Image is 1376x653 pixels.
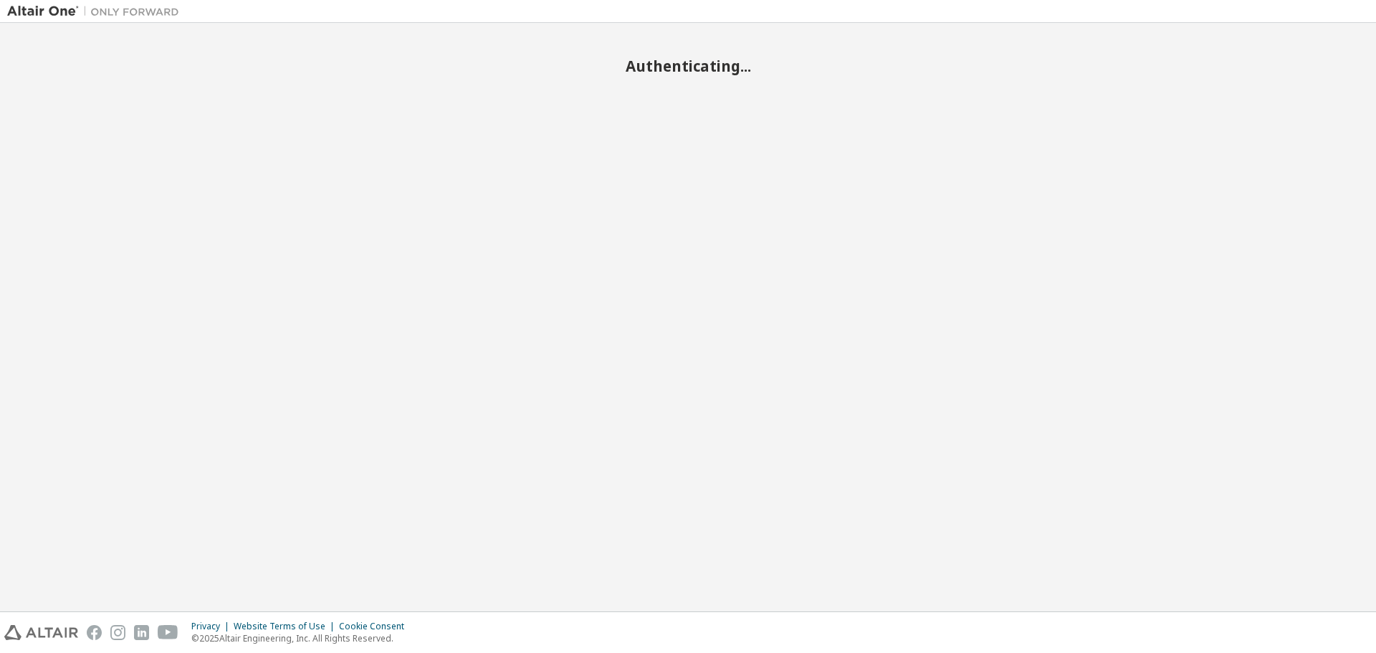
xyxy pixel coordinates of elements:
img: youtube.svg [158,625,178,640]
div: Privacy [191,621,234,632]
img: altair_logo.svg [4,625,78,640]
p: © 2025 Altair Engineering, Inc. All Rights Reserved. [191,632,413,644]
img: instagram.svg [110,625,125,640]
img: facebook.svg [87,625,102,640]
img: Altair One [7,4,186,19]
div: Website Terms of Use [234,621,339,632]
div: Cookie Consent [339,621,413,632]
img: linkedin.svg [134,625,149,640]
h2: Authenticating... [7,57,1369,75]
